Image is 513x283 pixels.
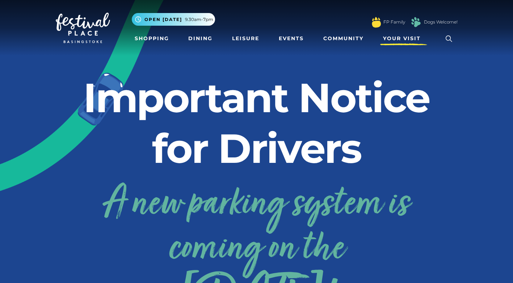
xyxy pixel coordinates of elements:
a: Community [320,32,366,45]
a: Dining [185,32,215,45]
a: Leisure [229,32,262,45]
a: Your Visit [380,32,427,45]
button: Open [DATE] 9.30am-7pm [132,13,215,26]
h2: Important Notice for Drivers [56,72,458,174]
span: 9.30am-7pm [185,16,213,23]
span: Your Visit [383,35,421,42]
a: Events [276,32,307,45]
img: Festival Place Logo [56,13,110,43]
a: Dogs Welcome! [424,19,458,25]
span: Open [DATE] [144,16,182,23]
a: Shopping [132,32,172,45]
a: FP Family [383,19,405,25]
